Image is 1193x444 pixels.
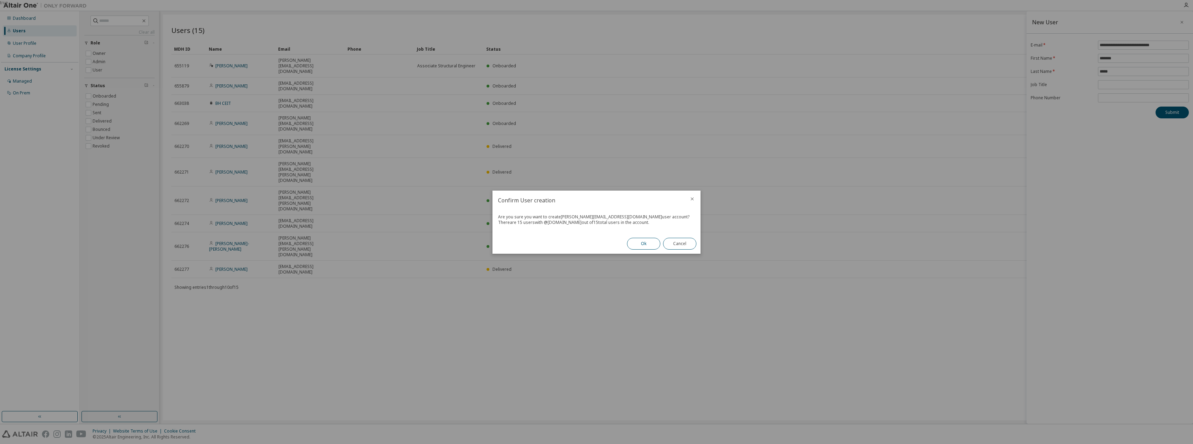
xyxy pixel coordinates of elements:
[498,214,695,220] div: Are you sure you want to create [PERSON_NAME][EMAIL_ADDRESS][DOMAIN_NAME] user account?
[498,220,695,225] div: There are 15 users with @ [DOMAIN_NAME] out of 15 total users in the account.
[492,191,684,210] h2: Confirm User creation
[663,238,696,250] button: Cancel
[689,196,695,202] button: close
[627,238,660,250] button: Ok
